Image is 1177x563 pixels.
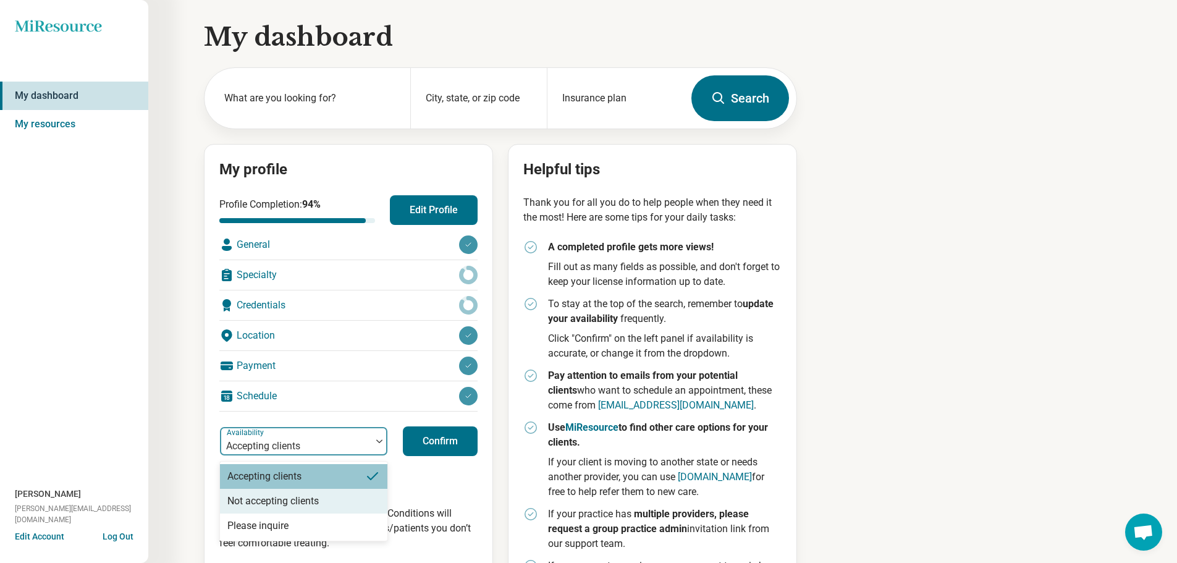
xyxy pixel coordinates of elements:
[548,370,738,396] strong: Pay attention to emails from your potential clients
[548,298,774,324] strong: update your availability
[219,290,478,320] div: Credentials
[523,159,782,180] h2: Helpful tips
[691,75,789,121] button: Search
[302,198,321,210] span: 94 %
[548,508,749,535] strong: multiple providers, please request a group practice admin
[548,507,782,551] p: If your practice has invitation link from our support team.
[548,368,782,413] p: who want to schedule an appointment, these come from .
[403,426,478,456] button: Confirm
[227,428,266,437] label: Availability
[224,91,395,106] label: What are you looking for?
[548,260,782,289] p: Fill out as many fields as possible, and don't forget to keep your license information up to date.
[523,195,782,225] p: Thank you for all you do to help people when they need it the most! Here are some tips for your d...
[219,260,478,290] div: Specialty
[219,159,478,180] h2: My profile
[219,381,478,411] div: Schedule
[548,241,714,253] strong: A completed profile gets more views!
[219,321,478,350] div: Location
[548,297,782,326] p: To stay at the top of the search, remember to frequently.
[103,530,133,540] button: Log Out
[548,421,768,448] strong: Use to find other care options for your clients.
[548,331,782,361] p: Click "Confirm" on the left panel if availability is accurate, or change it from the dropdown.
[565,421,618,433] a: MiResource
[15,503,148,525] span: [PERSON_NAME][EMAIL_ADDRESS][DOMAIN_NAME]
[15,530,64,543] button: Edit Account
[219,351,478,381] div: Payment
[390,195,478,225] button: Edit Profile
[598,399,754,411] a: [EMAIL_ADDRESS][DOMAIN_NAME]
[1125,514,1162,551] a: Open chat
[678,471,752,483] a: [DOMAIN_NAME]
[227,469,302,484] div: Accepting clients
[204,20,797,54] h1: My dashboard
[219,459,388,472] p: Last updated: [DATE]
[219,197,375,223] div: Profile Completion:
[15,488,81,501] span: [PERSON_NAME]
[548,455,782,499] p: If your client is moving to another state or needs another provider, you can use for free to help...
[219,230,478,260] div: General
[227,519,289,533] div: Please inquire
[227,494,319,509] div: Not accepting clients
